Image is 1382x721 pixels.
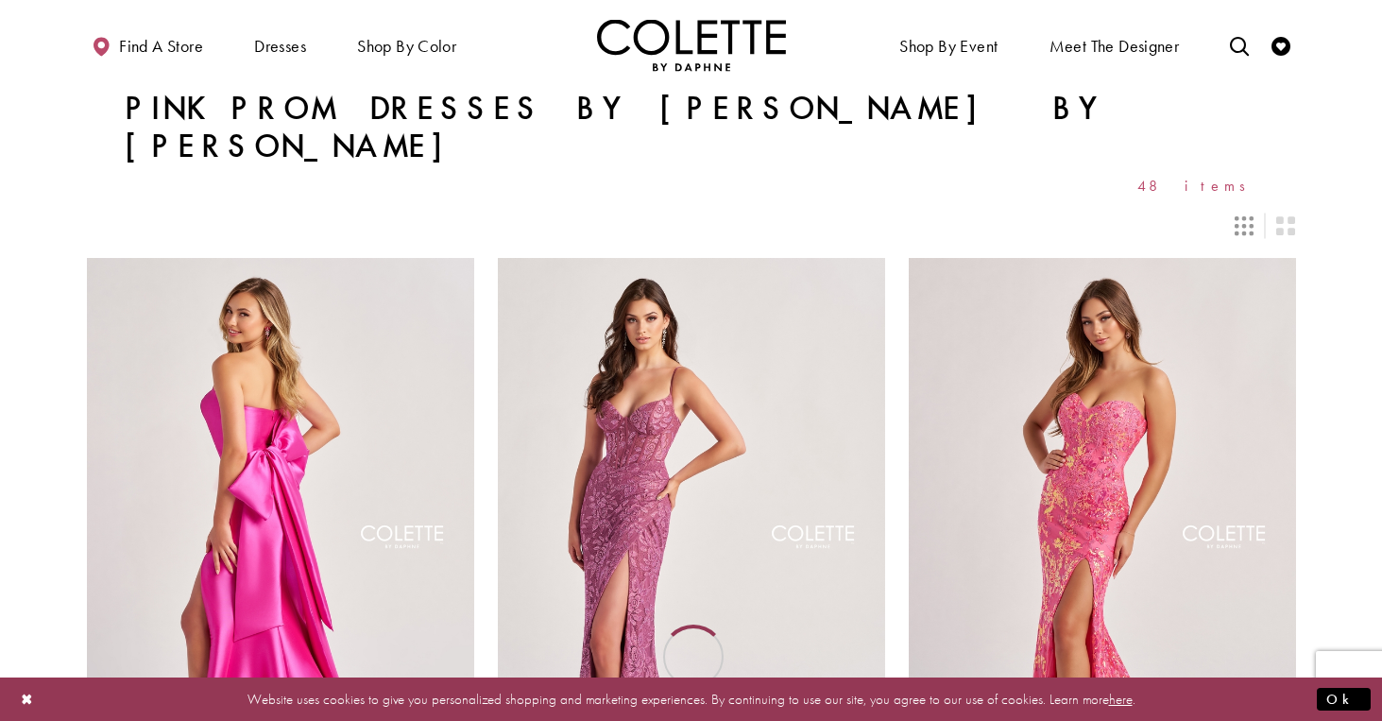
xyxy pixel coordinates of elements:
[87,19,208,71] a: Find a store
[899,37,998,56] span: Shop By Event
[125,90,1258,165] h1: Pink Prom Dresses by [PERSON_NAME] by [PERSON_NAME]
[1109,689,1133,708] a: here
[1137,178,1258,194] span: 48 items
[249,19,311,71] span: Dresses
[1225,19,1254,71] a: Toggle search
[76,205,1307,247] div: Layout Controls
[1049,37,1180,56] span: Meet the designer
[597,19,786,71] a: Visit Home Page
[1235,216,1254,235] span: Switch layout to 3 columns
[254,37,306,56] span: Dresses
[1317,687,1371,711] button: Submit Dialog
[895,19,1002,71] span: Shop By Event
[1276,216,1295,235] span: Switch layout to 2 columns
[1045,19,1185,71] a: Meet the designer
[136,686,1246,712] p: Website uses cookies to give you personalized shopping and marketing experiences. By continuing t...
[11,682,43,715] button: Close Dialog
[1267,19,1295,71] a: Check Wishlist
[119,37,203,56] span: Find a store
[352,19,461,71] span: Shop by color
[597,19,786,71] img: Colette by Daphne
[357,37,456,56] span: Shop by color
